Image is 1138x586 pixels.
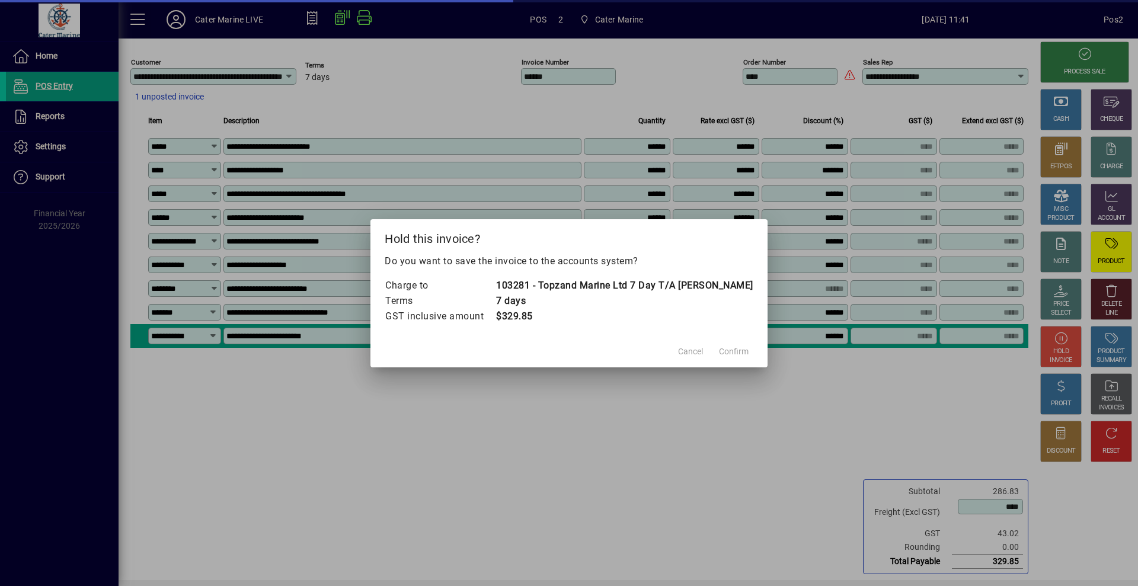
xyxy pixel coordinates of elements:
td: $329.85 [496,309,753,324]
p: Do you want to save the invoice to the accounts system? [385,254,753,268]
h2: Hold this invoice? [370,219,768,254]
td: 103281 - Topzand Marine Ltd 7 Day T/A [PERSON_NAME] [496,278,753,293]
td: GST inclusive amount [385,309,496,324]
td: 7 days [496,293,753,309]
td: Terms [385,293,496,309]
td: Charge to [385,278,496,293]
